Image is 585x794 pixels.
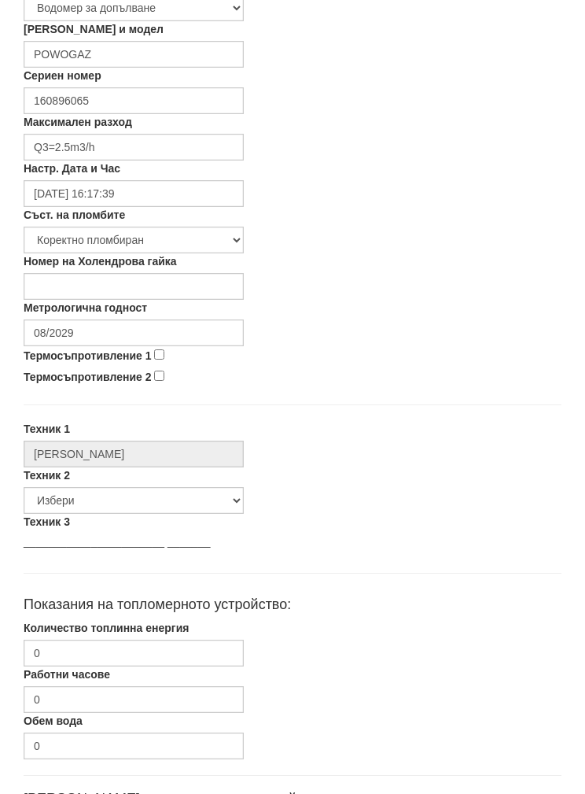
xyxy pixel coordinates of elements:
label: Техник 2 [24,467,70,483]
label: Метрологична годност [24,300,147,316]
label: Максимален разход [24,114,132,130]
label: Техник 1 [24,421,70,437]
label: [PERSON_NAME] и модел [24,21,164,37]
h4: Показания на топломерното устройство: [24,597,561,613]
label: Работни часове [24,667,110,682]
label: Техник 3 [24,514,70,530]
label: Настр. Дата и Час [24,161,120,176]
label: Обем вода [24,713,83,729]
label: Сериен номер [24,68,101,83]
label: Съст. на пломбите [24,207,125,223]
label: Количество топлинна енергия [24,620,189,636]
label: Термосъпротивление 1 [24,348,151,364]
label: Номер на Холендрова гайка [24,253,177,269]
p: _______________________ _______ [24,534,561,549]
label: Термосъпротивление 2 [24,369,151,385]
